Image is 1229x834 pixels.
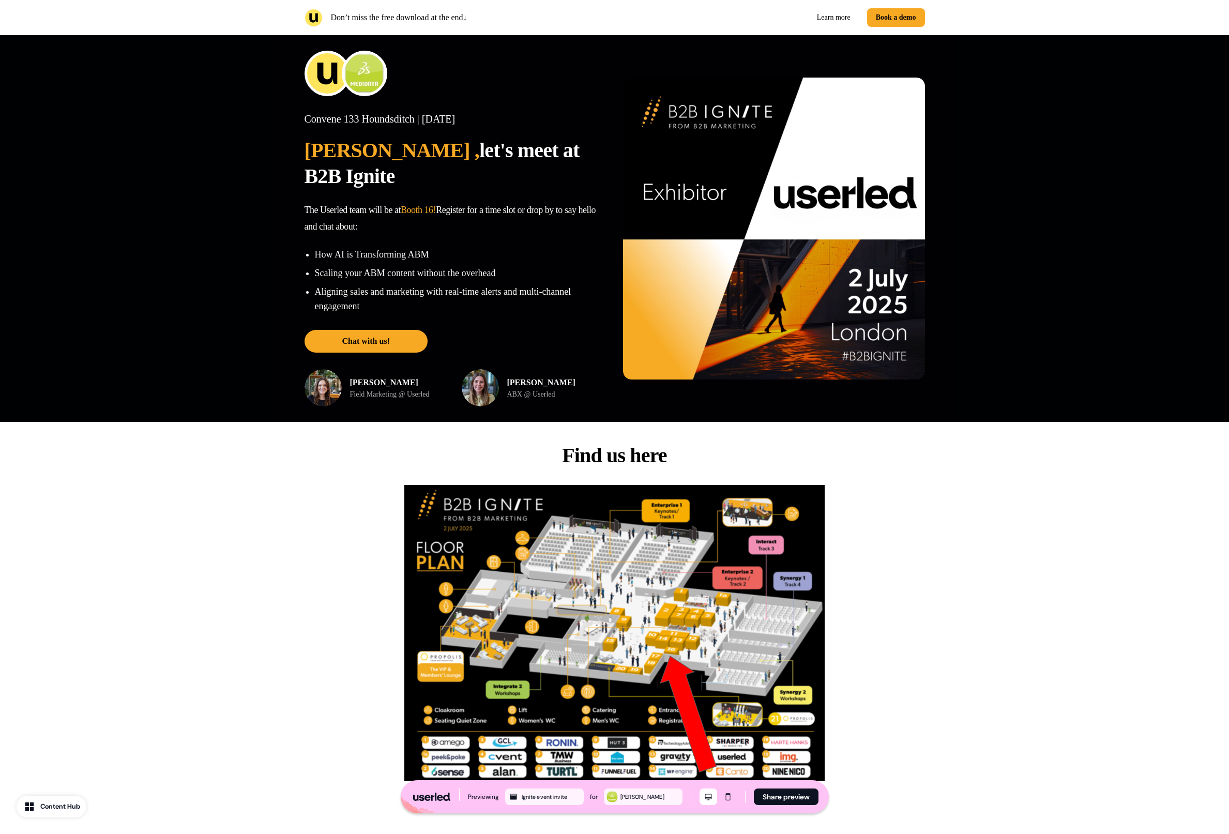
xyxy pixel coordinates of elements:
[350,376,430,389] p: [PERSON_NAME]
[350,389,430,400] p: Field Marketing @ Userled
[315,247,606,262] p: How AI is Transforming ABM
[507,389,575,400] p: ABX @ Userled
[305,202,606,235] p: The Userled team will be at Register for a time slot or drop by to say hello and chat about:
[754,788,818,805] button: Share preview
[315,284,606,313] p: Aligning sales and marketing with real-time alerts and multi-channel engagement
[331,11,467,24] p: Don’t miss the free download at the end
[305,330,428,353] button: Chat with us!
[305,138,606,189] p: let's meet at B2B Ignite
[305,113,606,125] p: Convene 133 Houndsditch | [DATE]
[522,792,582,801] div: Ignite event invite
[507,376,575,389] p: [PERSON_NAME]
[562,443,667,468] p: Find us here
[620,792,680,801] div: [PERSON_NAME]
[401,205,436,215] span: Booth 16!
[315,266,606,280] p: Scaling your ABM content without the overhead
[463,13,467,22] span: ↓
[40,801,80,812] div: Content Hub
[468,792,499,802] div: Previewing
[305,139,480,162] span: [PERSON_NAME] ,
[719,788,737,805] button: Mobile mode
[590,792,598,802] div: for
[700,788,717,805] button: Desktop mode
[809,8,859,27] a: Learn more
[17,796,86,817] button: Content Hub
[867,8,925,27] button: Book a demo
